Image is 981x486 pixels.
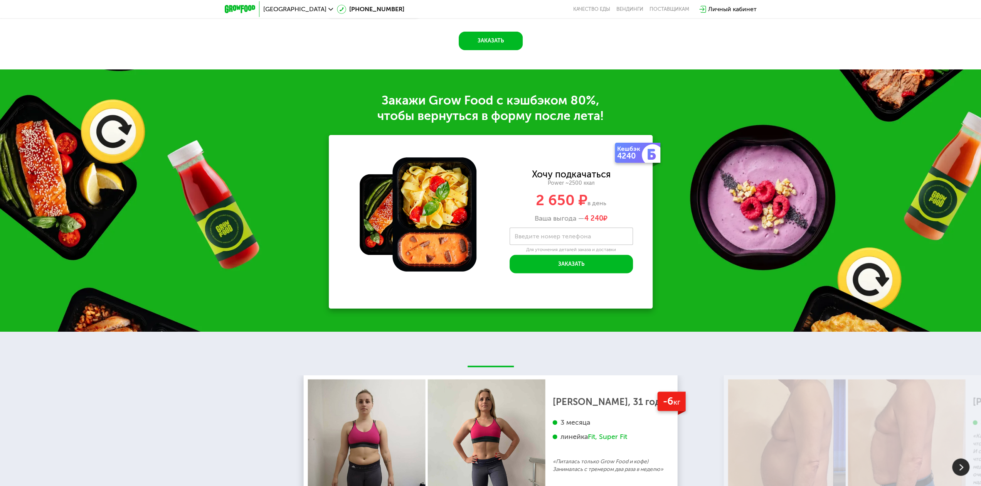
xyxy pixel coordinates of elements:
[490,214,653,223] div: Ваша выгода —
[459,32,523,50] button: Заказать
[553,457,666,473] p: «Питалась только Grow Food и кофе) Занималась с тренером два раза в неделю»
[587,199,606,207] span: в день
[584,214,603,223] span: 4 240
[573,6,610,12] a: Качество еды
[588,432,627,441] div: Fit, Super Fit
[490,180,653,187] div: Power ~2500 ккал
[510,255,633,273] button: Заказать
[536,191,587,209] span: 2 650 ₽
[650,6,689,12] div: поставщикам
[673,397,680,406] span: кг
[553,432,666,441] div: линейка
[617,146,643,152] div: Кешбэк
[553,398,666,405] div: [PERSON_NAME], 31 год
[584,214,607,223] span: ₽
[657,391,685,411] div: -6
[532,170,611,179] div: Хочу подкачаться
[510,247,633,253] div: Для уточнения деталей заказа и доставки
[553,418,666,427] div: 3 месяца
[952,458,969,476] img: Slide right
[616,6,643,12] a: Вендинги
[263,6,326,12] span: [GEOGRAPHIC_DATA]
[337,5,404,14] a: [PHONE_NUMBER]
[708,5,757,14] div: Личный кабинет
[617,152,643,160] div: 4240
[515,234,591,238] label: Введите номер телефона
